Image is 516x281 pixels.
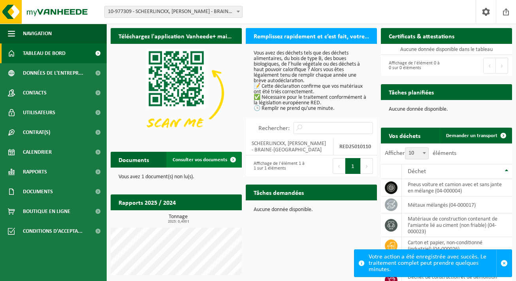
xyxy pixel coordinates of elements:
[105,6,242,17] span: 10-977309 - SCHEERLINCKX, CÉDRIC - BRAINE-LE-CHÂTEAU
[111,28,242,43] h2: Téléchargez l'application Vanheede+ maintenant!
[361,158,373,174] button: Next
[402,179,512,196] td: pneus voiture et camion avec et sans jante en mélange (04-000004)
[402,196,512,213] td: métaux mélangés (04-000017)
[369,250,496,277] div: Votre action a été enregistrée avec succès. Le traitement complet peut prendre quelques minutes.
[23,221,83,241] span: Conditions d'accepta...
[385,57,443,74] div: Affichage de l'élément 0 à 0 sur 0 éléments
[408,168,426,175] span: Déchet
[258,125,290,132] label: Rechercher:
[23,43,66,63] span: Tableau de bord
[389,107,504,112] p: Aucune donnée disponible.
[381,44,512,55] td: Aucune donnée disponible dans le tableau
[173,157,227,162] span: Consulter vos documents
[115,220,242,224] span: 2025: 0,400 t
[440,128,511,143] a: Demander un transport
[402,213,512,237] td: matériaux de construction contenant de l'amiante lié au ciment (non friable) (04-000023)
[405,147,429,159] span: 10
[254,51,369,111] p: Vous avez des déchets tels que des déchets alimentaires, du bois de type B, des boues biologiques...
[23,103,55,123] span: Utilisateurs
[23,182,53,202] span: Documents
[23,24,52,43] span: Navigation
[104,6,243,18] span: 10-977309 - SCHEERLINCKX, CÉDRIC - BRAINE-LE-CHÂTEAU
[246,28,377,43] h2: Remplissez rapidement et c’est fait, votre déclaration RED pour 2025
[385,150,456,157] label: Afficher éléments
[115,214,242,224] h3: Tonnage
[246,138,333,155] td: SCHEERLINCKX, [PERSON_NAME] - BRAINE-[GEOGRAPHIC_DATA]
[173,210,241,226] a: Consulter les rapports
[23,83,47,103] span: Contacts
[446,133,497,138] span: Demander un transport
[496,58,508,74] button: Next
[111,44,242,142] img: Download de VHEPlus App
[111,152,157,167] h2: Documents
[119,174,234,180] p: Vous avez 1 document(s) non lu(s).
[339,144,371,150] strong: RED25010110
[23,63,83,83] span: Données de l'entrepr...
[381,84,442,100] h2: Tâches planifiées
[166,152,241,168] a: Consulter vos documents
[402,237,512,255] td: carton et papier, non-conditionné (industriel) (04-000026)
[405,148,428,159] span: 10
[246,185,312,200] h2: Tâches demandées
[254,207,369,213] p: Aucune donnée disponible.
[333,158,345,174] button: Previous
[250,157,307,175] div: Affichage de l'élément 1 à 1 sur 1 éléments
[23,142,52,162] span: Calendrier
[483,58,496,74] button: Previous
[111,194,184,210] h2: Rapports 2025 / 2024
[23,162,47,182] span: Rapports
[23,202,70,221] span: Boutique en ligne
[23,123,50,142] span: Contrat(s)
[381,128,428,143] h2: Vos déchets
[381,28,462,43] h2: Certificats & attestations
[345,158,361,174] button: 1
